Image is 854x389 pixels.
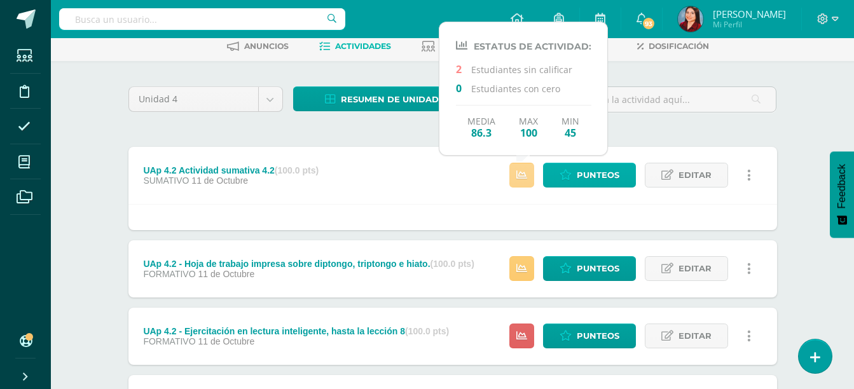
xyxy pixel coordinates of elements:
[577,257,619,280] span: Punteos
[198,336,254,346] span: 11 de Octubre
[335,41,391,51] span: Actividades
[191,175,248,186] span: 11 de Octubre
[143,269,195,279] span: FORMATIVO
[139,87,249,111] span: Unidad 4
[430,259,474,269] strong: (100.0 pts)
[577,163,619,187] span: Punteos
[467,126,495,139] span: 86.3
[456,39,591,52] h4: Estatus de Actividad:
[577,324,619,348] span: Punteos
[561,116,579,139] div: Min
[678,257,712,280] span: Editar
[519,126,538,139] span: 100
[649,41,709,51] span: Dosificación
[678,6,703,32] img: 42719bb7093a2ac18ad2aeb495bfe00e.png
[713,19,786,30] span: Mi Perfil
[244,41,289,51] span: Anuncios
[456,81,471,94] span: 0
[456,81,591,95] p: Estudiantes con cero
[568,87,776,112] input: Busca la actividad aquí...
[143,259,474,269] div: UAp 4.2 - Hoja de trabajo impresa sobre diptongo, triptongo e hiato.
[519,116,538,139] div: Max
[143,336,195,346] span: FORMATIVO
[405,326,449,336] strong: (100.0 pts)
[543,324,636,348] a: Punteos
[275,165,319,175] strong: (100.0 pts)
[830,151,854,238] button: Feedback - Mostrar encuesta
[678,324,712,348] span: Editar
[543,256,636,281] a: Punteos
[59,8,345,30] input: Busca un usuario...
[143,326,449,336] div: UAp 4.2 - Ejercitación en lectura inteligente, hasta la lección 8
[422,36,498,57] a: Estudiantes
[143,175,189,186] span: SUMATIVO
[456,62,591,76] p: Estudiantes sin calificar
[713,8,786,20] span: [PERSON_NAME]
[543,163,636,188] a: Punteos
[642,17,656,31] span: 93
[836,164,848,208] span: Feedback
[467,116,495,139] div: Media
[198,269,254,279] span: 11 de Octubre
[456,62,471,75] span: 2
[561,126,579,139] span: 45
[319,36,391,57] a: Actividades
[637,36,709,57] a: Dosificación
[293,86,471,111] a: Resumen de unidad
[143,165,319,175] div: UAp 4.2 Actividad sumativa 4.2
[129,87,282,111] a: Unidad 4
[341,88,439,111] span: Resumen de unidad
[678,163,712,187] span: Editar
[227,36,289,57] a: Anuncios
